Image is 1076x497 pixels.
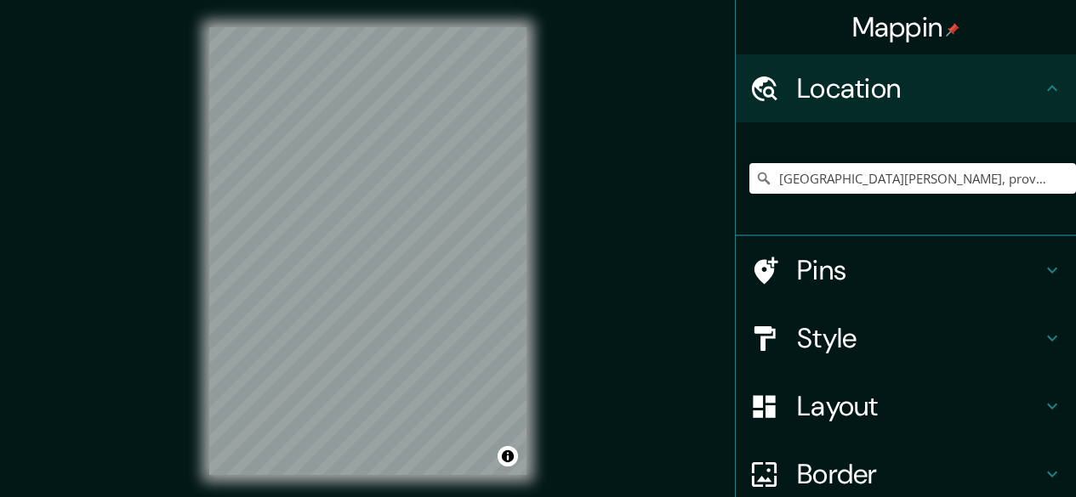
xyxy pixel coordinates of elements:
h4: Mappin [852,10,960,44]
h4: Style [797,321,1042,355]
img: pin-icon.png [946,23,959,37]
canvas: Map [209,27,527,475]
div: Location [736,54,1076,122]
div: Pins [736,236,1076,304]
input: Pick your city or area [749,163,1076,194]
div: Style [736,304,1076,372]
iframe: Help widget launcher [925,431,1057,478]
h4: Pins [797,253,1042,287]
h4: Location [797,71,1042,105]
div: Layout [736,372,1076,440]
h4: Layout [797,389,1042,423]
h4: Border [797,457,1042,491]
button: Toggle attribution [498,446,518,466]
